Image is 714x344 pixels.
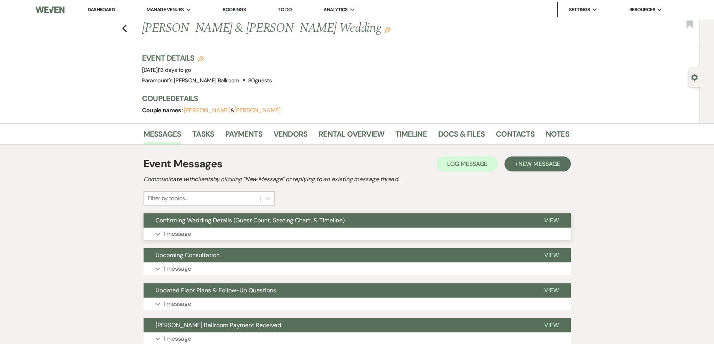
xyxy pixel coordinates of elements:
span: Log Message [447,160,487,168]
a: Dashboard [88,6,115,13]
button: Confirming Wedding Details (Guest Count, Seating Chart, & Timeline) [144,213,532,228]
button: [PERSON_NAME] Ballroom Payment Received [144,318,532,332]
button: Log Message [437,156,498,171]
button: 1 message [144,298,571,310]
button: Updated Floor Plans & Follow-Up Questions [144,283,532,298]
h3: Couple Details [142,93,562,104]
p: 1 message [163,334,191,344]
a: Vendors [274,128,307,144]
a: Rental Overview [319,128,384,144]
span: View [544,251,559,259]
p: 1 message [163,229,191,239]
span: | [158,66,191,74]
span: Settings [569,6,590,13]
a: Docs & Files [438,128,485,144]
a: Timeline [395,128,427,144]
span: New Message [518,160,560,168]
button: [PERSON_NAME] [184,107,231,113]
span: Resources [629,6,655,13]
button: +New Message [504,156,570,171]
span: [DATE] [142,66,191,74]
h2: Communicate with clients by clicking "New Message" or replying to an existing message thread. [144,175,571,184]
a: Tasks [192,128,214,144]
span: View [544,321,559,329]
span: Analytics [323,6,347,13]
button: [PERSON_NAME] [234,107,281,113]
p: 1 message [163,264,191,274]
button: 1 message [144,228,571,240]
span: Upcoming Consultation [156,251,220,259]
div: Filter by topics... [148,194,188,203]
button: View [532,283,571,298]
span: View [544,216,559,224]
span: 13 days to go [159,66,191,74]
span: & [184,107,281,114]
a: Messages [144,128,181,144]
span: Paramount's [PERSON_NAME] Ballroom [142,77,239,84]
span: Confirming Wedding Details (Guest Count, Seating Chart, & Timeline) [156,216,345,224]
span: [PERSON_NAME] Ballroom Payment Received [156,321,281,329]
button: Edit [385,26,391,33]
a: To Do [278,6,292,13]
button: View [532,213,571,228]
h1: Event Messages [144,156,223,172]
a: Bookings [223,6,246,13]
button: Upcoming Consultation [144,248,532,262]
p: 1 message [163,299,191,309]
span: Couple names: [142,106,184,114]
span: 80 guests [248,77,272,84]
span: Manage Venues [147,6,184,13]
img: Weven Logo [36,2,64,18]
h3: Event Details [142,53,272,63]
a: Contacts [496,128,534,144]
button: View [532,248,571,262]
button: View [532,318,571,332]
a: Notes [546,128,569,144]
span: Updated Floor Plans & Follow-Up Questions [156,286,276,294]
button: 1 message [144,262,571,275]
span: View [544,286,559,294]
button: Open lead details [691,73,698,80]
a: Payments [225,128,262,144]
h1: [PERSON_NAME] & [PERSON_NAME] Wedding [142,19,478,37]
